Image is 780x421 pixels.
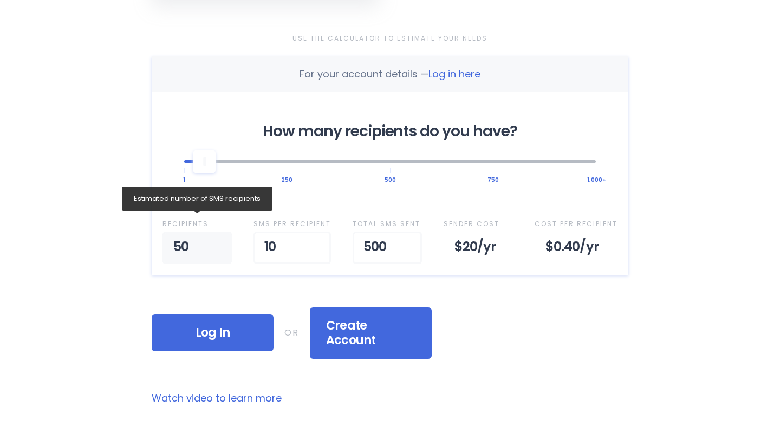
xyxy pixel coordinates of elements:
div: $0.40 /yr [535,232,617,264]
div: OR [284,326,299,340]
div: 50 [162,232,232,264]
div: $20 /yr [444,232,513,264]
a: Watch video to learn more [152,391,628,405]
div: 10 [253,232,331,264]
div: Log In [152,314,274,351]
div: Cost Per Recipient [535,217,617,231]
div: Sender Cost [444,217,513,231]
div: For your account details — [300,67,480,81]
div: 500 [353,232,422,264]
div: SMS per Recipient [253,217,331,231]
div: Use the Calculator to Estimate Your Needs [152,31,628,45]
span: Create Account [326,318,415,348]
div: Create Account [310,307,432,359]
span: Log in here [428,67,480,81]
div: Total SMS Sent [353,217,422,231]
span: Log In [168,325,257,340]
div: How many recipients do you have? [184,124,596,139]
div: Recipient s [162,217,232,231]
